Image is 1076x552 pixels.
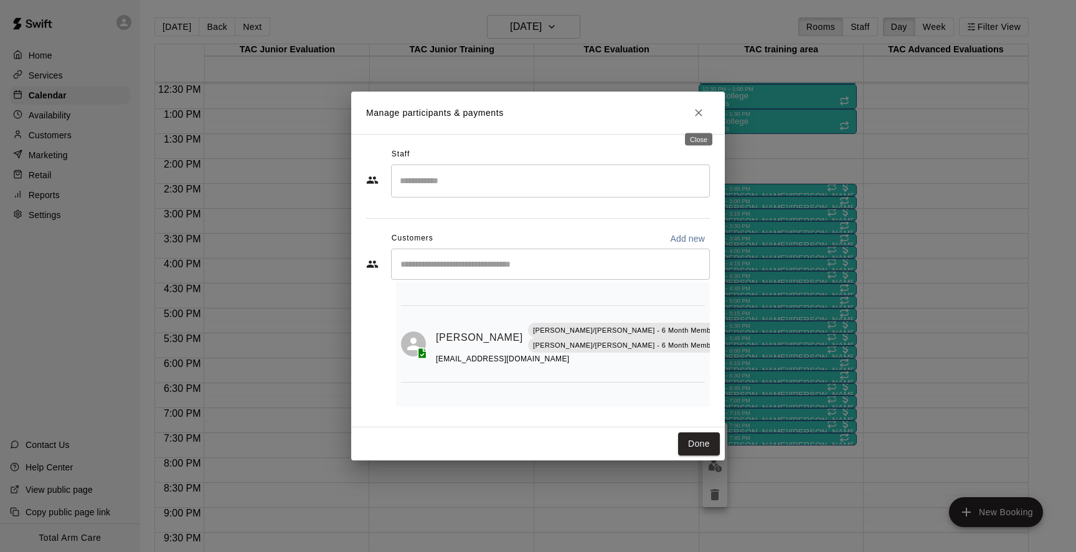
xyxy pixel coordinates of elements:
[391,164,710,197] div: Search staff
[366,107,504,120] p: Manage participants & payments
[665,229,710,249] button: Add new
[401,331,426,356] div: Landon Hesse
[533,340,778,351] p: [PERSON_NAME]/[PERSON_NAME] - 6 Month Membership - 2x per week
[436,330,523,346] a: [PERSON_NAME]
[366,174,379,186] svg: Staff
[436,355,570,363] span: [EMAIL_ADDRESS][DOMAIN_NAME]
[366,258,379,270] svg: Customers
[687,102,710,124] button: Close
[678,432,720,455] button: Done
[391,249,710,280] div: Start typing to search customers...
[670,232,705,245] p: Add new
[392,145,410,164] span: Staff
[436,406,523,422] a: [PERSON_NAME]
[392,229,433,249] span: Customers
[533,325,778,336] p: [PERSON_NAME]/[PERSON_NAME] - 6 Month Membership - 2x per week
[685,133,712,146] div: Close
